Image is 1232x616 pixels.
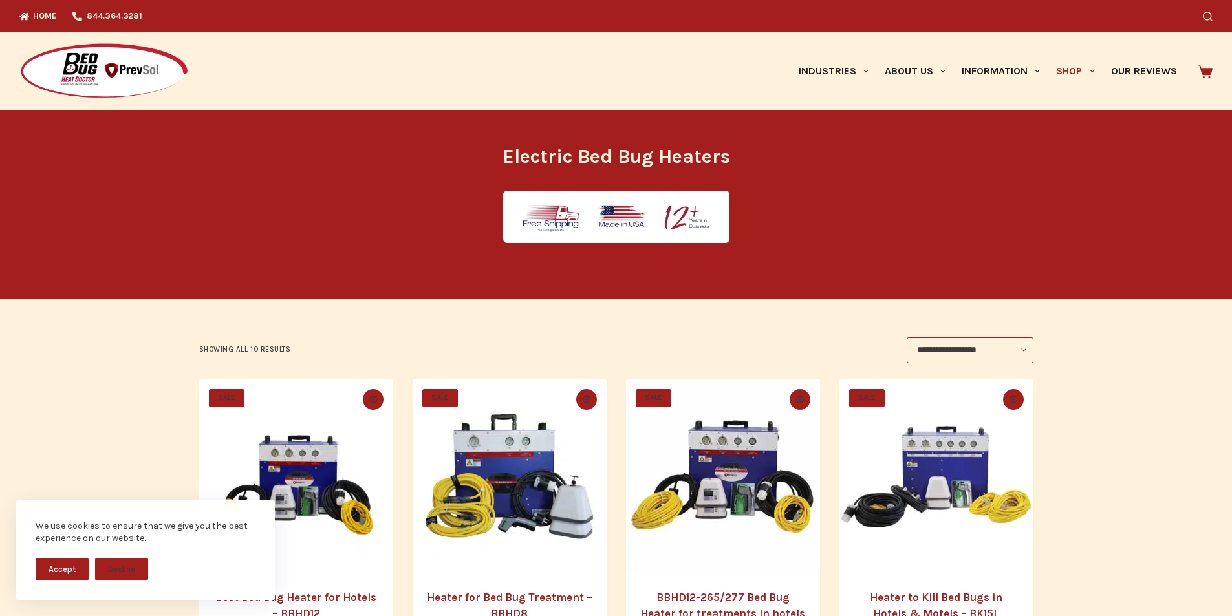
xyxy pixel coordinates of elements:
a: Best Bed Bug Heater for Hotels - BBHD12 [199,379,393,573]
select: Shop order [907,337,1033,363]
a: Heater to Kill Bed Bugs in Hotels & Motels - BK15L [839,379,1033,573]
span: SALE [636,389,671,407]
button: Decline [95,558,148,580]
a: About Us [876,32,953,110]
span: SALE [422,389,458,407]
button: Search [1203,12,1213,21]
button: Accept [36,558,89,580]
a: Heater for Bed Bug Treatment - BBHD8 [413,379,607,573]
nav: Primary [790,32,1185,110]
button: Quick view toggle [1003,389,1024,410]
span: SALE [849,389,885,407]
span: SALE [209,389,244,407]
a: BBHD12-265/277 Bed Bug Heater for treatments in hotels and motels [626,379,820,573]
a: Shop [1048,32,1103,110]
button: Quick view toggle [363,389,384,410]
a: Our Reviews [1103,32,1185,110]
h1: Electric Bed Bug Heaters [374,142,859,171]
div: We use cookies to ensure that we give you the best experience on our website. [36,520,255,545]
a: Industries [790,32,876,110]
button: Quick view toggle [576,389,597,410]
button: Quick view toggle [790,389,810,410]
img: Prevsol/Bed Bug Heat Doctor [19,43,189,100]
a: Information [954,32,1048,110]
p: Showing all 10 results [199,344,291,356]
